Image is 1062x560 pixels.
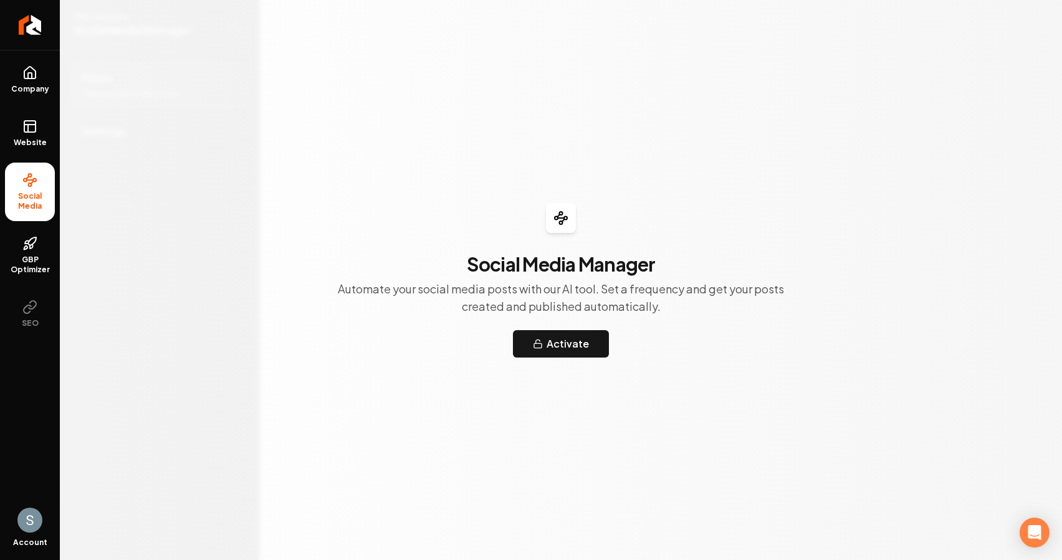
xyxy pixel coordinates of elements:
span: GBP Optimizer [5,255,55,275]
a: Company [5,55,55,104]
div: Open Intercom Messenger [1020,518,1050,548]
a: GBP Optimizer [5,226,55,285]
a: Website [5,109,55,158]
img: Rebolt Logo [19,15,42,35]
button: Open user button [17,508,42,533]
button: SEO [5,290,55,338]
span: Account [13,538,47,548]
span: Social Media [5,191,55,211]
span: Website [9,138,52,148]
span: Company [6,84,54,94]
img: Saygun Erkaraman [17,508,42,533]
span: SEO [17,318,44,328]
